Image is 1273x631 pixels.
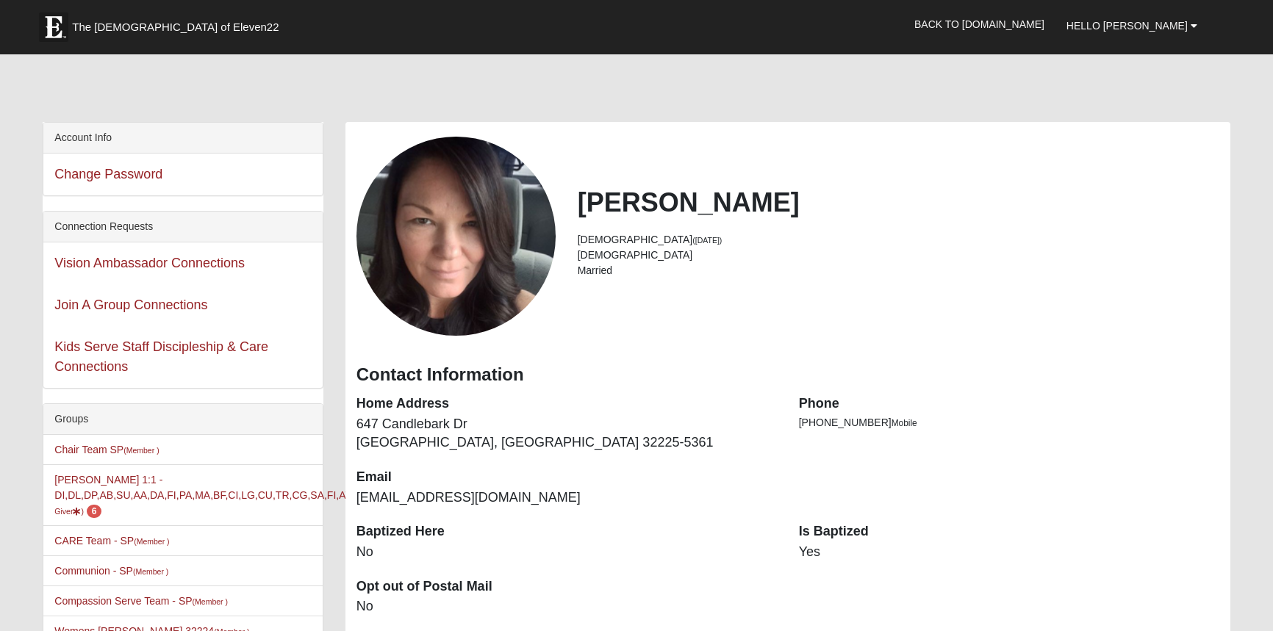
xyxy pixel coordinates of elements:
a: Back to [DOMAIN_NAME] [903,6,1055,43]
li: [DEMOGRAPHIC_DATA] [578,248,1219,263]
a: Join A Group Connections [54,298,207,312]
dt: Phone [799,394,1219,414]
dt: Is Baptized [799,522,1219,541]
span: Hello [PERSON_NAME] [1066,20,1188,32]
a: [PERSON_NAME] 1:1 -DI,DL,DP,AB,SU,AA,DA,FI,PA,MA,BF,CI,LG,CU,TR,CG,SA,FI,AT,FD(Care Giver) 6 [54,474,386,516]
dd: No [356,597,777,616]
span: The [DEMOGRAPHIC_DATA] of Eleven22 [72,20,279,35]
a: Hello [PERSON_NAME] [1055,7,1208,44]
span: number of pending members [87,505,102,518]
small: (Member ) [123,446,159,455]
h2: [PERSON_NAME] [578,187,1219,218]
h3: Contact Information [356,364,1219,386]
div: Groups [43,404,322,435]
dt: Home Address [356,394,777,414]
a: View Fullsize Photo [356,137,556,336]
li: [DEMOGRAPHIC_DATA] [578,232,1219,248]
a: The [DEMOGRAPHIC_DATA] of Eleven22 [32,5,326,42]
li: Married [578,263,1219,278]
dd: [EMAIL_ADDRESS][DOMAIN_NAME] [356,488,777,508]
a: Kids Serve Staff Discipleship & Care Connections [54,339,268,374]
div: Connection Requests [43,212,322,242]
a: Compassion Serve Team - SP(Member ) [54,595,228,607]
div: Account Info [43,123,322,154]
dt: Baptized Here [356,522,777,541]
dd: No [356,543,777,562]
dt: Email [356,468,777,487]
span: Mobile [892,418,917,428]
small: (Member ) [193,597,228,606]
dd: Yes [799,543,1219,562]
a: Change Password [54,167,162,181]
img: Eleven22 logo [39,12,68,42]
a: Chair Team SP(Member ) [54,444,159,455]
small: ([DATE]) [692,236,722,245]
a: CARE Team - SP(Member ) [54,535,169,547]
a: Communion - SP(Member ) [54,565,168,577]
dt: Opt out of Postal Mail [356,577,777,596]
dd: 647 Candlebark Dr [GEOGRAPHIC_DATA], [GEOGRAPHIC_DATA] 32225-5361 [356,415,777,452]
li: [PHONE_NUMBER] [799,415,1219,430]
small: (Member ) [133,567,168,576]
small: (Member ) [134,537,169,546]
a: Vision Ambassador Connections [54,256,245,270]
